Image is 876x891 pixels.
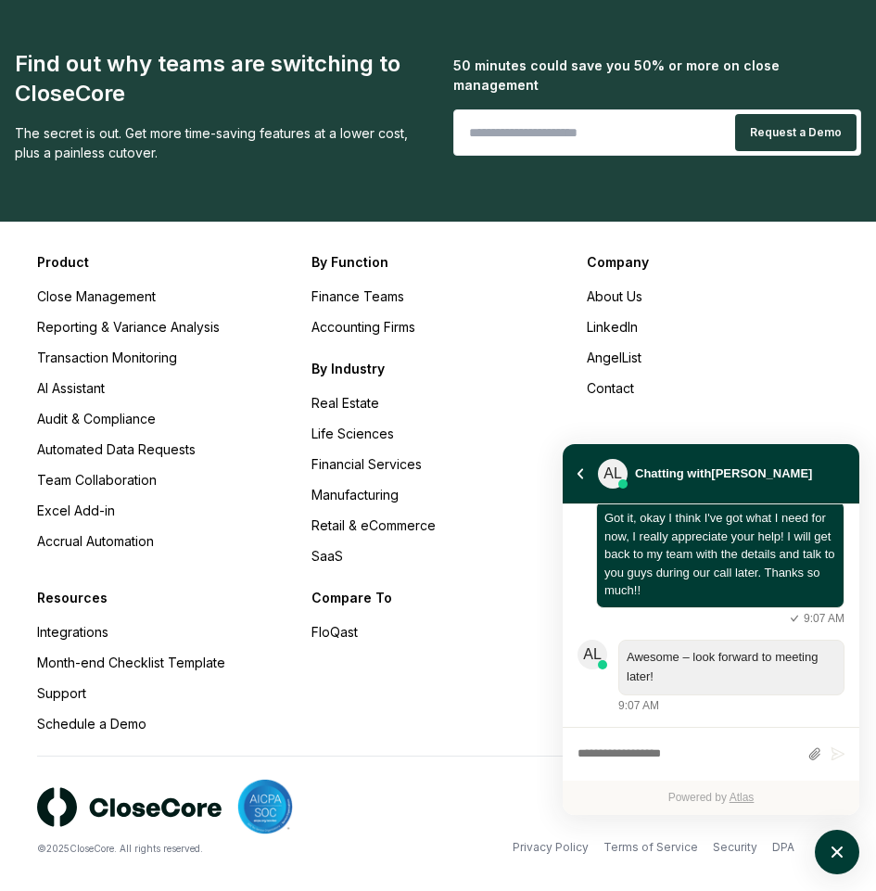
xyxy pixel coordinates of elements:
div: atlas-message-author-avatar [578,640,607,669]
a: Financial Services [311,456,422,472]
div: atlas-message-text [627,648,836,687]
a: Retail & eCommerce [311,517,436,533]
div: atlas-message-author-avatar [598,459,628,489]
div: Find out why teams are switching to CloseCore [15,49,424,108]
a: Reporting & Variance Analysis [37,319,220,335]
div: Thursday, September 11, 9:07 AM [596,501,844,627]
a: Real Estate [311,395,379,411]
a: Month-end Checklist Template [37,655,225,670]
div: Thursday, September 11, 9:07 AM [618,640,844,714]
a: Atlas [730,791,755,804]
a: Privacy Policy [513,839,589,856]
div: 50 minutes could save you 50% or more on close management [453,56,862,95]
div: Powered by [563,781,859,815]
h3: Product [37,252,289,272]
a: Integrations [37,624,108,640]
a: Accounting Firms [311,319,415,335]
a: Schedule a Demo [37,716,146,732]
a: Support [37,685,86,701]
div: © 2025 CloseCore. All rights reserved. [37,842,438,856]
img: SOC 2 compliant [237,779,293,834]
a: AngelList [587,350,641,365]
a: LinkedIn [587,319,638,335]
button: atlas-back-button [570,464,590,484]
h3: Resources [37,588,289,607]
a: Team Collaboration [37,472,157,488]
div: atlas-message-bubble [618,640,844,695]
button: Request a Demo [735,114,857,151]
a: FloQast [311,624,358,640]
svg: atlas-sent-icon [785,610,804,627]
div: atlas-composer [578,737,844,771]
a: Automated Data Requests [37,441,196,457]
div: atlas-message-text [604,509,836,600]
div: atlas-ticket [563,504,859,815]
a: Contact [587,380,634,396]
button: atlas-launcher [815,830,859,874]
p: Awesome – look forward to meeting later! [627,648,836,687]
a: SaaS [311,548,343,564]
a: Accrual Automation [37,533,154,549]
a: DPA [772,839,794,856]
a: Manufacturing [311,487,399,503]
div: atlas-message [578,640,844,714]
div: atlas-window [563,444,859,815]
a: Life Sciences [311,426,394,441]
a: Excel Add-in [37,503,115,518]
a: Security [713,839,757,856]
div: Chatting with [PERSON_NAME] [635,463,812,485]
h3: By Industry [311,359,564,378]
button: Attach files by clicking or dropping files here [807,746,821,762]
div: 9:07 AM [618,697,659,714]
a: Finance Teams [311,288,404,304]
h3: By Function [311,252,564,272]
div: The secret is out. Get more time-saving features at a lower cost, plus a painless cutover. [15,123,424,162]
a: About Us [587,288,642,304]
a: Transaction Monitoring [37,350,177,365]
div: atlas-message [578,501,844,627]
img: logo [37,787,222,827]
div: atlas-message-bubble [596,501,844,608]
h3: Compare To [311,588,564,607]
a: Close Management [37,288,156,304]
a: AI Assistant [37,380,105,396]
a: Terms of Service [603,839,698,856]
a: Audit & Compliance [37,411,156,426]
div: 9:07 AM [785,610,844,628]
h3: Company [587,252,839,272]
